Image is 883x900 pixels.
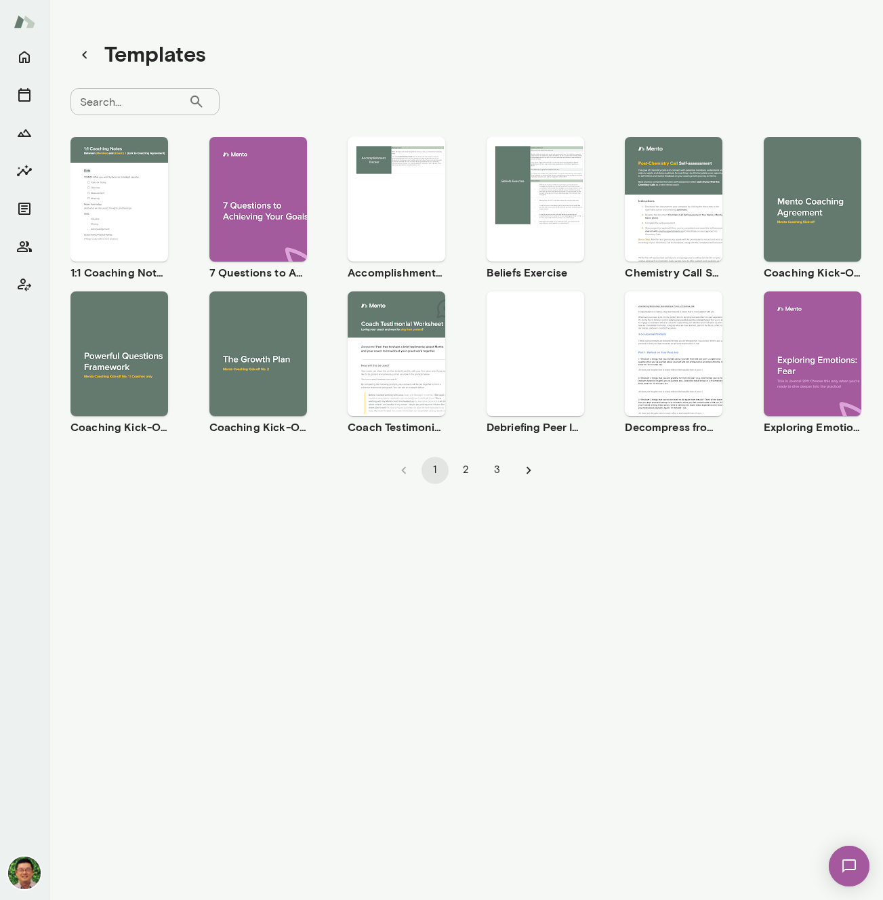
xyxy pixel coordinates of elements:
[388,457,544,484] nav: pagination navigation
[11,233,38,260] button: Members
[515,457,542,484] button: Go to next page
[11,271,38,298] button: Client app
[348,419,445,435] h6: Coach Testimonial Worksheet
[487,264,584,281] h6: Beliefs Exercise
[11,119,38,146] button: Growth Plan
[11,195,38,222] button: Documents
[209,419,307,435] h6: Coaching Kick-Off No. 2 | The Growth Plan
[70,419,168,435] h6: Coaching Kick-Off No. 1 | Powerful Questions [Coaches Only]
[764,264,861,281] h6: Coaching Kick-Off | Coaching Agreement
[348,264,445,281] h6: Accomplishment Tracker
[209,264,307,281] h6: 7 Questions to Achieving Your Goals
[11,43,38,70] button: Home
[11,157,38,184] button: Insights
[487,419,584,435] h6: Debriefing Peer Insights (360 feedback) Guide
[625,419,722,435] h6: Decompress from a Job
[484,457,511,484] button: Go to page 3
[14,9,35,35] img: Mento
[764,419,861,435] h6: Exploring Emotions: Fear
[453,457,480,484] button: Go to page 2
[11,81,38,108] button: Sessions
[70,446,861,484] div: pagination
[625,264,722,281] h6: Chemistry Call Self-Assessment [Coaches only]
[70,264,168,281] h6: 1:1 Coaching Notes
[422,457,449,484] button: page 1
[8,857,41,889] img: Brandon Chinn
[104,41,206,69] h4: Templates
